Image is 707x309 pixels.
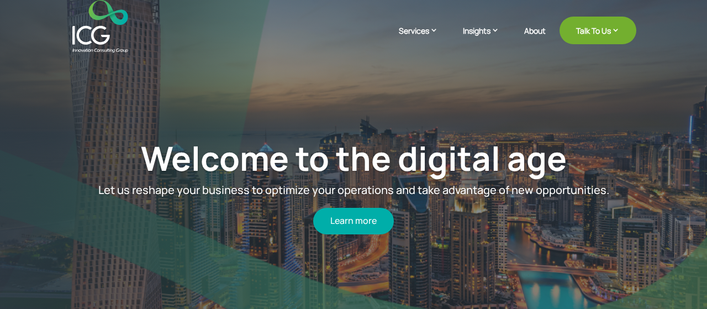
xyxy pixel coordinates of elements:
a: Learn more [313,208,394,234]
a: About [524,27,546,53]
a: Insights [463,25,510,53]
a: Welcome to the digital age [141,135,567,181]
span: Let us reshape your business to optimize your operations and take advantage of new opportunities. [98,182,609,197]
a: Services [399,25,449,53]
iframe: Chat Widget [652,256,707,309]
a: Talk To Us [560,17,636,44]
